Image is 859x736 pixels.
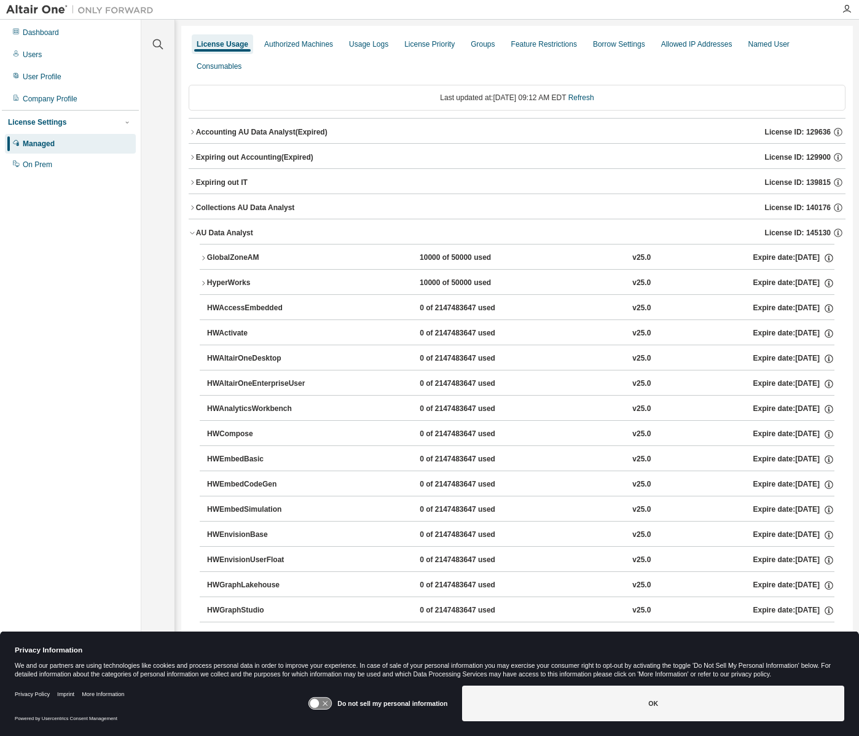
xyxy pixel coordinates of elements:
div: Allowed IP Addresses [661,39,732,49]
div: Authorized Machines [264,39,333,49]
button: HWAccessEmbedded0 of 2147483647 usedv25.0Expire date:[DATE] [207,295,834,322]
div: Managed [23,139,55,149]
button: HWAnalyticsWorkbench0 of 2147483647 usedv25.0Expire date:[DATE] [207,396,834,423]
div: Expire date: [DATE] [753,504,834,515]
div: License Priority [404,39,455,49]
div: Dashboard [23,28,59,37]
button: HWAltairOneEnterpriseUser0 of 2147483647 usedv25.0Expire date:[DATE] [207,370,834,397]
img: Altair One [6,4,160,16]
div: Expiring out IT [196,178,248,187]
div: GlobalZoneAM [207,253,318,264]
div: HWEnvisionBase [207,530,318,541]
div: 0 of 2147483647 used [420,404,530,415]
div: Expire date: [DATE] [753,454,834,465]
div: Expire date: [DATE] [753,253,834,264]
div: User Profile [23,72,61,82]
div: HWEnvisionUserFloat [207,555,318,566]
div: Expire date: [DATE] [753,479,834,490]
div: 0 of 2147483647 used [420,530,530,541]
button: HWEnvisionBase0 of 2147483647 usedv25.0Expire date:[DATE] [207,522,834,549]
div: Expire date: [DATE] [753,303,834,314]
div: Expire date: [DATE] [753,429,834,440]
div: Expire date: [DATE] [753,605,834,616]
div: v25.0 [632,253,651,264]
div: 0 of 2147483647 used [420,605,530,616]
button: Collections AU Data AnalystLicense ID: 140176 [189,194,845,221]
button: HWActivate0 of 2147483647 usedv25.0Expire date:[DATE] [207,320,834,347]
div: HWGraphStudio [207,605,318,616]
div: Expire date: [DATE] [753,278,834,289]
button: HWCompose0 of 2147483647 usedv25.0Expire date:[DATE] [207,421,834,448]
div: HWGraphLakehouse [207,580,318,591]
div: 0 of 2147483647 used [420,454,530,465]
div: Consumables [197,61,241,71]
button: HyperWorks10000 of 50000 usedv25.0Expire date:[DATE] [200,270,834,297]
div: Expiring out Accounting (Expired) [196,152,313,162]
div: Users [23,50,42,60]
div: Expire date: [DATE] [753,530,834,541]
button: HWEmbedCodeGen0 of 2147483647 usedv25.0Expire date:[DATE] [207,471,834,498]
div: On Prem [23,160,52,170]
button: GlobalZoneAM10000 of 50000 usedv25.0Expire date:[DATE] [200,245,834,272]
span: License ID: 140176 [765,203,831,213]
div: v25.0 [632,328,651,339]
div: 10000 of 50000 used [420,253,530,264]
button: AU Data AnalystLicense ID: 145130 [189,219,845,246]
button: HWEmbedBasic0 of 2147483647 usedv25.0Expire date:[DATE] [207,446,834,473]
div: HWEmbedSimulation [207,504,318,515]
button: HWEnvisionUserFloat0 of 2147483647 usedv25.0Expire date:[DATE] [207,547,834,574]
div: HWAltairOneDesktop [207,353,318,364]
button: Expiring out ITLicense ID: 139815 [189,169,845,196]
div: v25.0 [632,378,651,390]
div: v25.0 [632,278,651,289]
div: v25.0 [632,504,651,515]
div: HWAccessEmbedded [207,303,318,314]
div: Expire date: [DATE] [753,580,834,591]
span: License ID: 129636 [765,127,831,137]
div: HWAltairOneEnterpriseUser [207,378,318,390]
span: License ID: 145130 [765,228,831,238]
button: HWGraphStudio0 of 2147483647 usedv25.0Expire date:[DATE] [207,597,834,624]
div: License Usage [197,39,248,49]
div: AU Data Analyst [196,228,253,238]
div: 0 of 2147483647 used [420,504,530,515]
div: HWEmbedBasic [207,454,318,465]
span: License ID: 129900 [765,152,831,162]
div: Expire date: [DATE] [753,404,834,415]
div: Named User [748,39,789,49]
div: Company Profile [23,94,77,104]
div: HWCompose [207,429,318,440]
div: v25.0 [632,580,651,591]
div: 0 of 2147483647 used [420,328,530,339]
div: v25.0 [632,530,651,541]
div: 0 of 2147483647 used [420,555,530,566]
div: v25.0 [632,479,651,490]
div: v25.0 [632,429,651,440]
button: HWHyperStudy0 of 2147483647 usedv25.0Expire date:[DATE] [207,622,834,649]
div: Borrow Settings [593,39,645,49]
div: Expire date: [DATE] [753,378,834,390]
div: 0 of 2147483647 used [420,353,530,364]
div: 0 of 2147483647 used [420,580,530,591]
div: Usage Logs [349,39,388,49]
div: v25.0 [632,605,651,616]
div: Expire date: [DATE] [753,328,834,339]
div: Expire date: [DATE] [753,353,834,364]
div: Groups [471,39,495,49]
div: v25.0 [632,303,651,314]
button: HWEmbedSimulation0 of 2147483647 usedv25.0Expire date:[DATE] [207,496,834,523]
div: Accounting AU Data Analyst (Expired) [196,127,328,137]
button: HWGraphLakehouse0 of 2147483647 usedv25.0Expire date:[DATE] [207,572,834,599]
div: HWAnalyticsWorkbench [207,404,318,415]
div: v25.0 [632,404,651,415]
a: Refresh [568,93,594,102]
span: License ID: 139815 [765,178,831,187]
div: HyperWorks [207,278,318,289]
div: 0 of 2147483647 used [420,429,530,440]
div: Expire date: [DATE] [753,555,834,566]
div: v25.0 [632,454,651,465]
div: Last updated at: [DATE] 09:12 AM EDT [189,85,845,111]
div: HWEmbedCodeGen [207,479,318,490]
div: v25.0 [632,353,651,364]
button: Expiring out Accounting(Expired)License ID: 129900 [189,144,845,171]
